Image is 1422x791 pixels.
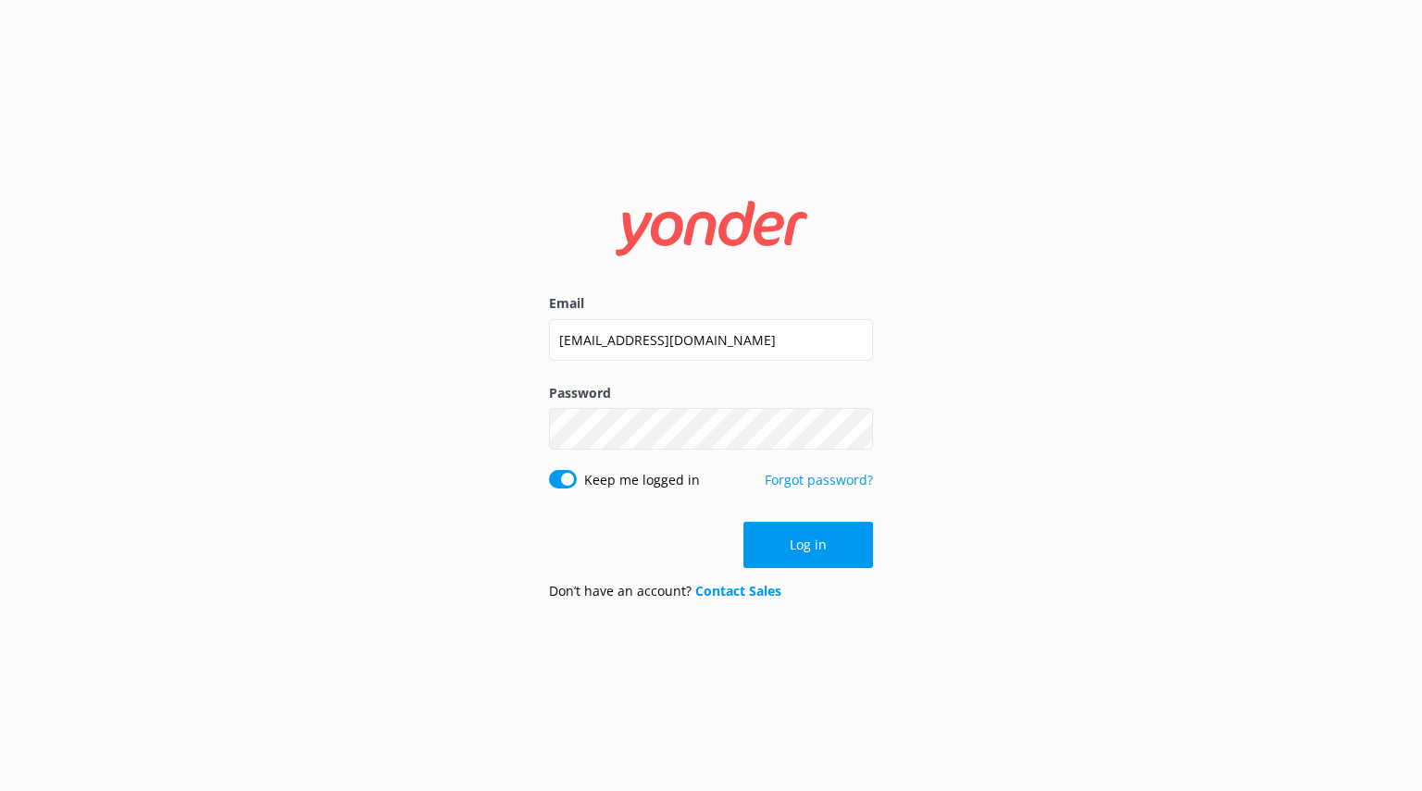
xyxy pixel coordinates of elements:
input: user@emailaddress.com [549,319,873,361]
button: Show password [836,411,873,448]
label: Password [549,383,873,403]
label: Keep me logged in [584,470,700,490]
a: Forgot password? [765,471,873,488]
button: Log in [743,522,873,568]
p: Don’t have an account? [549,581,781,601]
label: Email [549,293,873,314]
a: Contact Sales [695,582,781,599]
